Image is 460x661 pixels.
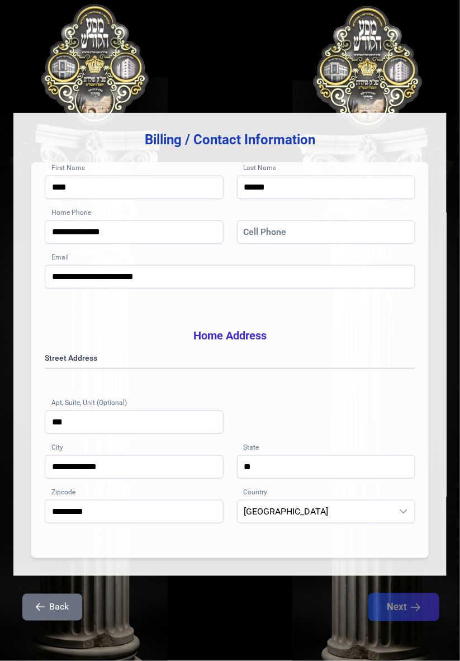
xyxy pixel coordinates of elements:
h3: Billing / Contact Information [31,131,429,149]
button: Back [22,594,82,621]
label: Street Address [45,352,415,363]
div: dropdown trigger [392,501,415,523]
button: Next [368,593,439,621]
h3: Home Address [45,328,415,343]
span: United States [238,501,393,523]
